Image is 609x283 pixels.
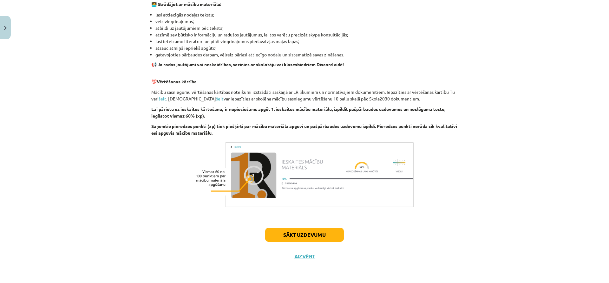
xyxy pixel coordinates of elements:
button: Sākt uzdevumu [265,228,344,242]
p: Mācību sasniegumu vērtēšanas kārtības noteikumi izstrādāti saskaņā ar LR likumiem un normatīvajie... [151,89,458,102]
p: 💯 [151,72,458,85]
img: icon-close-lesson-0947bae3869378f0d4975bcd49f059093ad1ed9edebbc8119c70593378902aed.svg [4,26,7,30]
b: Saņemtie pieredzes punkti (xp) tiek piešķirti par mācību materiāla apguvi un pašpārbaudes uzdevum... [151,123,457,136]
li: gatavojoties pārbaudes darbam, vēlreiz pārlasi attiecīgo nodaļu un sistematizē savas zināšanas. [155,51,458,58]
a: šeit [216,96,224,101]
b: Lai pārietu uz ieskaites kārtošanu, ir nepieciešams apgūt 1. ieskaites mācību materiālu, izpildīt... [151,106,445,119]
strong: 🧑‍💻 Strādājot ar mācību materiālu: [151,1,221,7]
a: šeit [159,96,166,101]
li: atbildi uz jautājumiem pēc teksta; [155,25,458,31]
li: atzīmē sev būtisko informāciju un radušos jautājumus, lai tos varētu precizēt skype konsultācijās; [155,31,458,38]
li: atsauc atmiņā iepriekš apgūto; [155,45,458,51]
strong: 📢 Ja rodas jautājumi vai neskaidrības, sazinies ar skolotāju vai klasesbiedriem Discord vidē! [151,61,344,67]
li: lasi attiecīgās nodaļas tekstu; [155,11,458,18]
li: lasi ieteicamo literatūru un pildi vingrinājumus piedāvātajās mājas lapās; [155,38,458,45]
li: veic vingrinājumus; [155,18,458,25]
b: Vērtēšanas kārtība [157,79,197,84]
button: Aizvērt [292,253,317,260]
